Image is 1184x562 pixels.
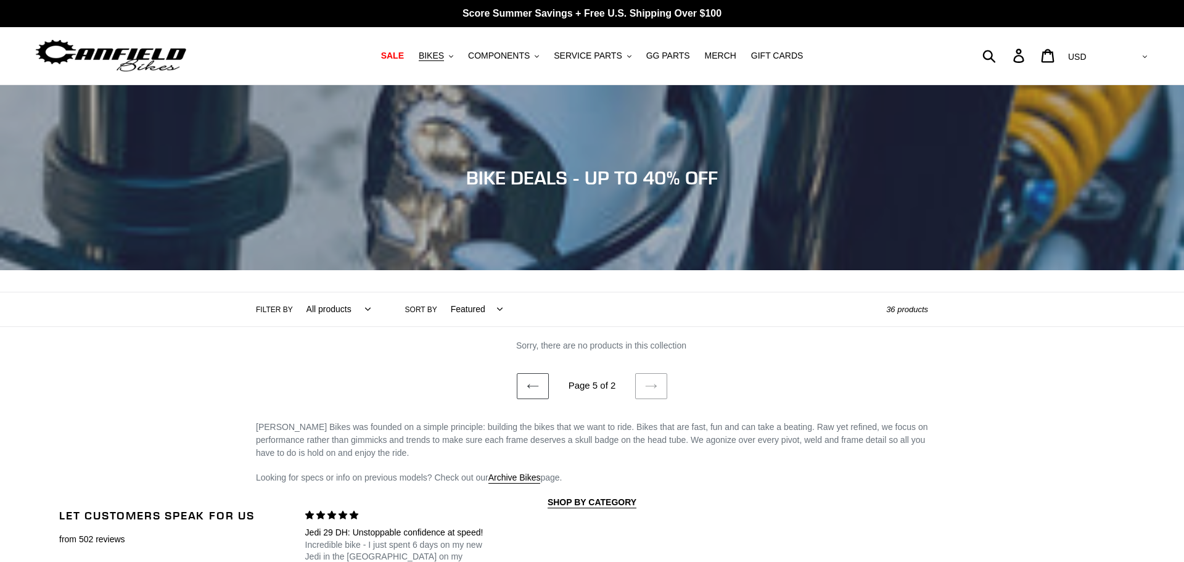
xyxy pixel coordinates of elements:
a: Archive Bikes [488,473,541,484]
p: [PERSON_NAME] Bikes was founded on a simple principle: building the bikes that we want to ride. B... [256,421,928,460]
button: SERVICE PARTS [548,48,637,64]
span: COMPONENTS [468,51,530,61]
a: MERCH [699,48,742,64]
a: GG PARTS [640,48,696,64]
a: GIFT CARDS [745,48,810,64]
a: SALE [375,48,410,64]
button: COMPONENTS [462,48,545,64]
span: GIFT CARDS [751,51,804,61]
span: GG PARTS [646,51,690,61]
label: Filter by [256,304,293,315]
span: Looking for specs or info on previous models? Check out our page. [256,473,562,484]
span: SERVICE PARTS [554,51,622,61]
strong: SHOP BY CATEGORY [548,497,636,507]
span: BIKE DEALS - UP TO 40% OFF [466,167,718,189]
img: Canfield Bikes [34,36,188,75]
span: MERCH [705,51,736,61]
p: Sorry, there are no products in this collection [274,339,928,352]
div: 5 stars [305,509,491,522]
button: BIKES [413,48,459,64]
li: Page 5 of 2 [551,379,633,393]
label: Sort by [405,304,437,315]
div: Jedi 29 DH: Unstoppable confidence at speed! [305,527,491,539]
h2: Let customers speak for us [59,509,273,523]
input: Search [989,42,1021,69]
span: BIKES [419,51,444,61]
span: SALE [381,51,404,61]
span: from 502 reviews [59,533,273,546]
span: 36 products [886,305,928,314]
a: SHOP BY CATEGORY [548,497,636,508]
